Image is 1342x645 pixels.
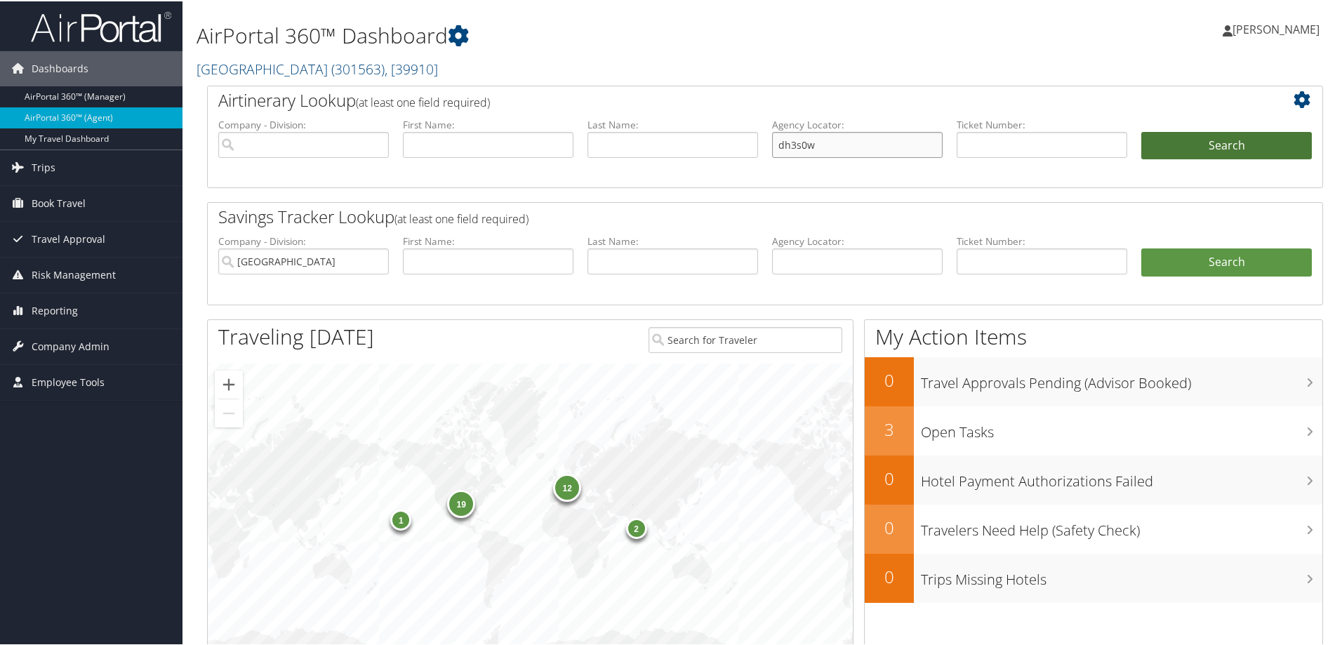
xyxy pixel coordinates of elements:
[865,367,914,391] h2: 0
[921,512,1322,539] h3: Travelers Need Help (Safety Check)
[197,58,438,77] a: [GEOGRAPHIC_DATA]
[957,117,1127,131] label: Ticket Number:
[215,369,243,397] button: Zoom in
[218,247,389,273] input: search accounts
[32,149,55,184] span: Trips
[921,463,1322,490] h3: Hotel Payment Authorizations Failed
[865,405,1322,454] a: 3Open Tasks
[218,321,374,350] h1: Traveling [DATE]
[32,50,88,85] span: Dashboards
[1233,20,1320,36] span: [PERSON_NAME]
[865,552,1322,601] a: 0Trips Missing Hotels
[32,292,78,327] span: Reporting
[32,185,86,220] span: Book Travel
[32,256,116,291] span: Risk Management
[403,233,573,247] label: First Name:
[865,503,1322,552] a: 0Travelers Need Help (Safety Check)
[218,233,389,247] label: Company - Division:
[31,9,171,42] img: airportal-logo.png
[772,117,943,131] label: Agency Locator:
[865,356,1322,405] a: 0Travel Approvals Pending (Advisor Booked)
[390,508,411,529] div: 1
[921,414,1322,441] h3: Open Tasks
[218,117,389,131] label: Company - Division:
[587,117,758,131] label: Last Name:
[772,233,943,247] label: Agency Locator:
[1223,7,1334,49] a: [PERSON_NAME]
[625,517,646,538] div: 2
[394,210,529,225] span: (at least one field required)
[921,365,1322,392] h3: Travel Approvals Pending (Advisor Booked)
[1141,131,1312,159] button: Search
[447,488,475,517] div: 19
[215,398,243,426] button: Zoom out
[865,454,1322,503] a: 0Hotel Payment Authorizations Failed
[218,87,1219,111] h2: Airtinerary Lookup
[385,58,438,77] span: , [ 39910 ]
[921,561,1322,588] h3: Trips Missing Hotels
[403,117,573,131] label: First Name:
[1141,247,1312,275] a: Search
[553,472,581,500] div: 12
[218,204,1219,227] h2: Savings Tracker Lookup
[356,93,490,109] span: (at least one field required)
[331,58,385,77] span: ( 301563 )
[865,416,914,440] h2: 3
[865,465,914,489] h2: 0
[865,321,1322,350] h1: My Action Items
[587,233,758,247] label: Last Name:
[32,328,109,363] span: Company Admin
[865,514,914,538] h2: 0
[649,326,842,352] input: Search for Traveler
[957,233,1127,247] label: Ticket Number:
[32,364,105,399] span: Employee Tools
[32,220,105,255] span: Travel Approval
[197,20,955,49] h1: AirPortal 360™ Dashboard
[865,564,914,587] h2: 0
